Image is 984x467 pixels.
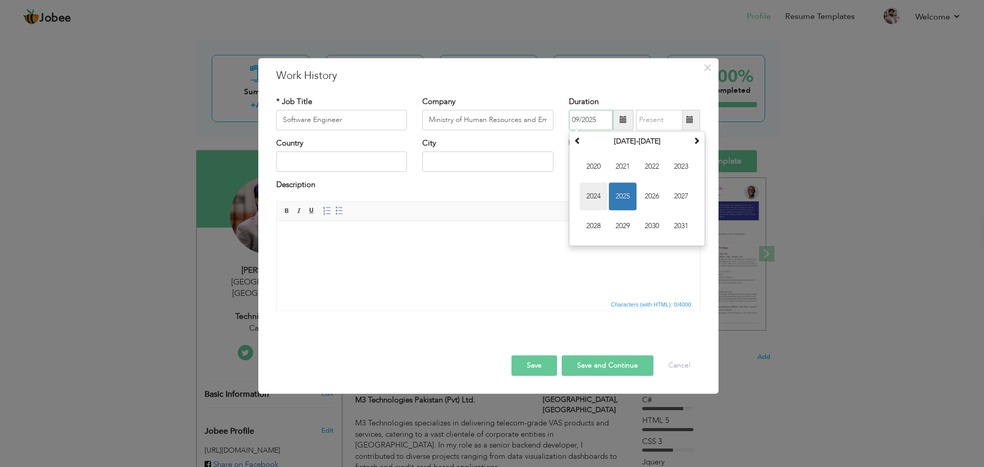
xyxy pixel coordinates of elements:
span: Characters (with HTML): 0/4000 [609,300,693,309]
span: 2027 [667,182,695,210]
span: Previous Decade [574,137,581,144]
input: From [569,110,613,130]
label: City [422,138,436,149]
th: Select Decade [584,134,690,149]
a: Bold [281,205,293,216]
a: Underline [306,205,317,216]
span: 2031 [667,212,695,240]
a: Italic [294,205,305,216]
label: Description [276,180,315,191]
label: Country [276,138,303,149]
label: Company [422,96,456,107]
span: 2023 [667,153,695,180]
span: × [703,58,712,77]
span: 2026 [638,182,666,210]
button: Save and Continue [562,355,653,376]
span: 2028 [580,212,607,240]
h3: Work History [276,68,701,84]
iframe: Rich Text Editor, workEditor [277,221,700,298]
a: Insert/Remove Numbered List [321,205,333,216]
label: * Job Title [276,96,312,107]
a: Insert/Remove Bulleted List [334,205,345,216]
button: Cancel [658,355,701,376]
span: 2024 [580,182,607,210]
span: 2022 [638,153,666,180]
span: 2021 [609,153,637,180]
span: 2030 [638,212,666,240]
span: 2029 [609,212,637,240]
span: 2020 [580,153,607,180]
button: Save [511,355,557,376]
label: Duration [569,96,599,107]
span: Next Decade [693,137,700,144]
div: Statistics [609,300,694,309]
input: Present [636,110,683,130]
span: 2025 [609,182,637,210]
button: Close [700,59,716,76]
